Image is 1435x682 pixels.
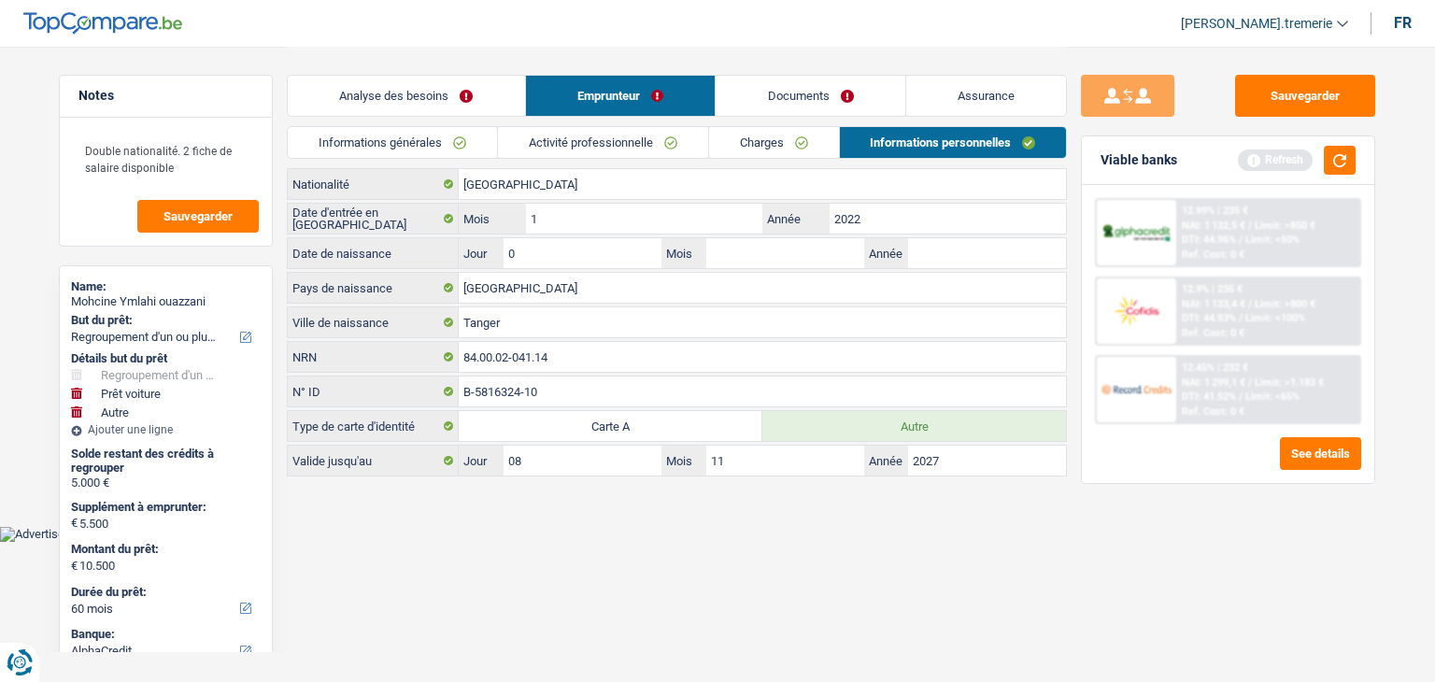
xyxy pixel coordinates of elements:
[71,500,257,515] label: Supplément à emprunter:
[71,294,261,309] div: Mohcine Ymlahi ouazzani
[908,446,1066,476] input: AAAA
[71,559,78,574] span: €
[1182,312,1236,324] span: DTI: 44.93%
[709,127,839,158] a: Charges
[504,238,661,268] input: JJ
[830,204,1066,234] input: AAAA
[71,516,78,531] span: €
[71,447,261,476] div: Solde restant des crédits à regrouper
[840,127,1067,158] a: Informations personnelles
[1245,391,1300,403] span: Limit: <65%
[1182,405,1244,418] div: Ref. Cost: 0 €
[706,446,864,476] input: MM
[1239,234,1243,246] span: /
[1239,391,1243,403] span: /
[1101,372,1171,406] img: Record Credits
[1245,234,1300,246] span: Limit: <50%
[526,76,716,116] a: Emprunteur
[1255,220,1315,232] span: Limit: >850 €
[498,127,708,158] a: Activité professionnelle
[71,423,261,436] div: Ajouter une ligne
[71,585,257,600] label: Durée du prêt:
[288,411,459,441] label: Type de carte d'identité
[1182,391,1236,403] span: DTI: 41.52%
[459,238,504,268] label: Jour
[1101,152,1177,168] div: Viable banks
[1248,220,1252,232] span: /
[1166,8,1348,39] a: [PERSON_NAME].tremerie
[71,476,261,490] div: 5.000 €
[78,88,253,104] h5: Notes
[1235,75,1375,117] button: Sauvegarder
[288,238,459,268] label: Date de naissance
[1182,298,1245,310] span: NAI: 1 133,4 €
[1248,298,1252,310] span: /
[1245,312,1305,324] span: Limit: <100%
[1182,205,1248,217] div: 12.99% | 235 €
[762,411,1066,441] label: Autre
[526,204,762,234] input: MM
[1280,437,1361,470] button: See details
[864,446,909,476] label: Année
[23,12,182,35] img: TopCompare Logo
[1182,249,1244,261] div: Ref. Cost: 0 €
[661,446,706,476] label: Mois
[716,76,905,116] a: Documents
[1255,377,1324,389] span: Limit: >1.183 €
[762,204,829,234] label: Année
[1101,222,1171,244] img: AlphaCredit
[288,273,459,303] label: Pays de naissance
[1181,16,1332,32] span: [PERSON_NAME].tremerie
[288,127,497,158] a: Informations générales
[71,627,257,642] label: Banque:
[906,76,1067,116] a: Assurance
[504,446,661,476] input: JJ
[459,446,504,476] label: Jour
[459,204,525,234] label: Mois
[1248,377,1252,389] span: /
[459,377,1066,406] input: B-1234567-89
[1182,327,1244,339] div: Ref. Cost: 0 €
[288,446,459,476] label: Valide jusqu'au
[706,238,864,268] input: MM
[71,279,261,294] div: Name:
[288,307,459,337] label: Ville de naissance
[1239,312,1243,324] span: /
[459,411,762,441] label: Carte A
[137,200,259,233] button: Sauvegarder
[1101,293,1171,328] img: Cofidis
[71,313,257,328] label: But du prêt:
[864,238,909,268] label: Année
[459,169,1066,199] input: Belgique
[661,238,706,268] label: Mois
[1238,149,1313,170] div: Refresh
[71,351,261,366] div: Détails but du prêt
[1182,377,1245,389] span: NAI: 1 299,1 €
[288,169,459,199] label: Nationalité
[459,273,1066,303] input: Belgique
[1182,234,1236,246] span: DTI: 44.96%
[288,342,459,372] label: NRN
[1182,220,1245,232] span: NAI: 1 132,5 €
[163,210,233,222] span: Sauvegarder
[1182,362,1248,374] div: 12.45% | 232 €
[1182,283,1243,295] div: 12.9% | 235 €
[71,542,257,557] label: Montant du prêt:
[288,76,525,116] a: Analyse des besoins
[288,204,459,234] label: Date d'entrée en [GEOGRAPHIC_DATA]
[1394,14,1412,32] div: fr
[908,238,1066,268] input: AAAA
[288,377,459,406] label: N° ID
[459,342,1066,372] input: 12.12.12-123.12
[1255,298,1315,310] span: Limit: >800 €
